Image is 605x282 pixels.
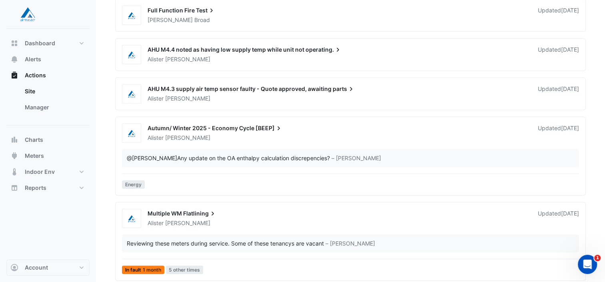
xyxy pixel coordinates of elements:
div: Actions [6,83,90,119]
button: go back [5,3,20,18]
div: Any update on the OA enthalpy calculation discrepencies? [127,154,330,162]
button: Send a message… [137,218,150,230]
input: Enter your email [16,119,128,135]
div: CIM typically replies in under 30m. [6,48,116,66]
button: Upload attachment [38,221,44,227]
button: Reports [6,180,90,196]
span: Alister [148,56,164,62]
img: Airmaster Australia [122,51,141,59]
span: Alister [148,95,164,102]
div: Updated [538,46,579,63]
iframe: Intercom live chat [578,255,597,274]
div: Alister says… [6,8,154,48]
textarea: Message… [7,204,153,218]
span: Alister [148,220,164,226]
a: [EMAIL_ADDRESS][DOMAIN_NAME] [49,199,147,205]
app-icon: Indoor Env [10,168,18,176]
span: AHU M4.3 supply air temp sensor faulty - Quote approved, awaiting [148,85,331,92]
div: [EMAIL_ADDRESS][DOMAIN_NAME] [43,194,154,211]
button: Account [6,260,90,276]
span: Autumn/ Winter 2025 - Economy Cycle [148,125,254,131]
span: – [PERSON_NAME] [331,154,381,162]
span: Alerts [25,55,41,63]
span: 1 month [143,268,161,272]
span: Energy [122,180,145,189]
div: Hi guys, I'm having trouble logging in again. could i please have assistance with resetting my lo... [29,8,154,42]
button: Emoji picker [12,221,19,227]
div: Updated [538,85,579,103]
img: Airmaster Australia [122,90,141,98]
button: Actions [6,67,90,83]
span: In fault [122,266,164,274]
div: Alister says… [6,194,154,221]
span: Indoor Env [25,168,55,176]
span: 5 other times [166,266,204,274]
span: Test [196,6,216,14]
div: Hi There. Can you please confirm your email address? Thank you.[PERSON_NAME] • [DATE] [6,154,131,179]
span: Charts [25,136,43,144]
button: Indoor Env [6,164,90,180]
button: Submit [128,119,144,135]
app-icon: Actions [10,71,18,79]
span: Reports [25,184,46,192]
app-icon: Dashboard [10,39,18,47]
app-icon: Alerts [10,55,18,63]
div: Hi There. Can you please confirm your email address? Thank you. [13,159,125,175]
div: Updated [538,209,579,227]
img: Company Logo [10,6,46,22]
div: CIM typically replies in under 30m. [13,53,110,61]
div: Updated [538,124,579,142]
span: Account [25,264,48,272]
span: Actions [25,71,46,79]
span: Multiple WM [148,210,182,217]
span: Full Function Fire [148,7,195,14]
app-icon: Meters [10,152,18,160]
div: Give CIM and the team a way to reach you: [6,66,131,92]
button: Dashboard [6,35,90,51]
span: operating. [305,46,342,54]
img: Profile image for Operator [23,4,36,17]
span: [PERSON_NAME] [165,55,210,63]
div: James says… [6,154,154,194]
span: Mon 11-Aug-2025 12:35 AEST [561,85,579,92]
a: Manager [18,99,90,115]
span: – [PERSON_NAME] [325,239,375,248]
span: Meters [25,152,44,160]
span: Fri 08-Aug-2025 11:13 AEST [561,210,579,217]
div: Operator says… [6,66,154,93]
span: Fri 08-Aug-2025 11:15 AEST [561,125,579,131]
span: Alister [148,134,164,141]
h1: Operator [39,8,67,14]
span: AHU M4.4 noted as having low supply temp while unit not [148,46,304,53]
div: Reviewing these meters during service. Some of these tenancys are vacant [127,239,324,248]
button: Meters [6,148,90,164]
button: Alerts [6,51,90,67]
span: 1 [594,255,601,261]
div: Operator says… [6,48,154,66]
div: Get notified by email [16,107,144,116]
div: Operator says… [6,93,154,154]
span: [PERSON_NAME] [165,219,210,227]
div: Updated [538,6,579,24]
span: Broad [194,16,210,24]
div: Hi guys, I'm having trouble logging in again. could i please have assistance with resetting my lo... [35,13,147,37]
img: Airmaster Australia [122,129,141,137]
span: parts [333,85,355,93]
span: acawthorne@airmaster.com.au [Airmaster Australia] [127,155,177,161]
img: Airmaster Australia [122,215,141,223]
span: [PERSON_NAME] [165,95,210,103]
div: Give CIM and the team a way to reach you: [13,71,125,87]
span: Mon 11-Aug-2025 13:39 AEST [561,7,579,14]
div: [PERSON_NAME] • [DATE] [13,181,76,186]
span: [PERSON_NAME] [148,16,193,23]
button: Home [140,3,155,18]
span: [PERSON_NAME] [165,134,210,142]
app-icon: Reports [10,184,18,192]
span: [BEEP] [256,124,283,132]
app-icon: Charts [10,136,18,144]
img: Airmaster Australia [122,12,141,20]
span: Flatlining [183,209,217,218]
button: Charts [6,132,90,148]
span: Mon 11-Aug-2025 12:36 AEST [561,46,579,53]
button: Gif picker [25,221,32,227]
